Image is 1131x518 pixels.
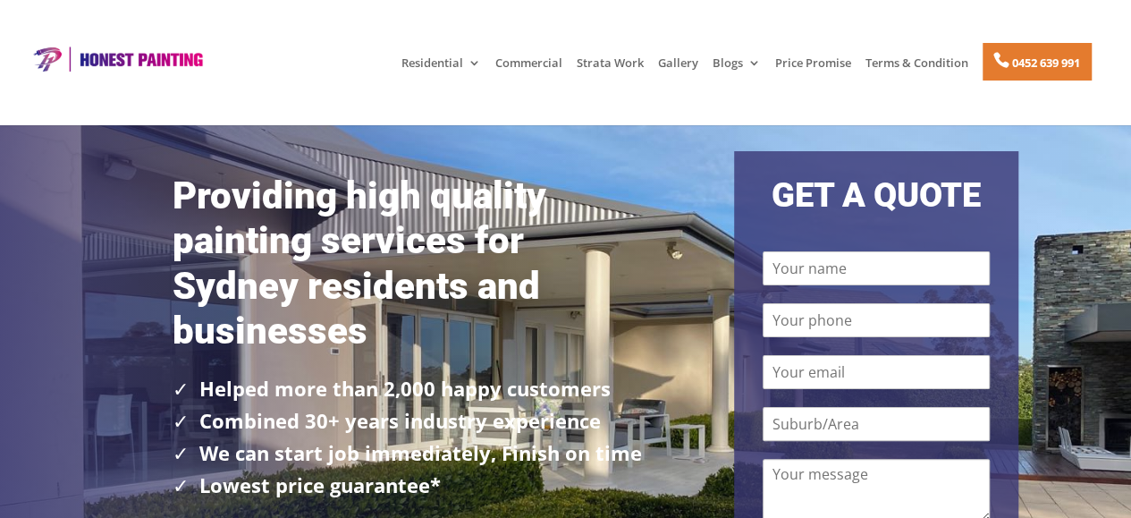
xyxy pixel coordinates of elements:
[173,174,648,363] h1: Providing high quality painting services for Sydney residents and businesses
[763,251,990,285] input: Your name
[199,471,441,498] strong: Lowest price guarantee*
[763,303,990,337] input: Your phone
[495,56,562,87] a: Commercial
[983,43,1091,80] a: 0452 639 991
[775,56,851,87] a: Price Promise
[401,56,481,87] a: Residential
[763,355,990,389] input: Your email
[27,46,207,72] img: Honest Painting
[199,439,642,466] strong: We can start job immediately, Finish on time
[865,56,968,87] a: Terms & Condition
[199,407,601,434] strong: Combined 30+ years industry experience
[199,375,611,402] strong: Helped more than 2,000 happy customers
[734,178,1017,221] h2: GET A QUOTE
[658,56,698,87] a: Gallery
[577,56,644,87] a: Strata Work
[763,407,990,441] input: Suburb/Area
[713,56,761,87] a: Blogs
